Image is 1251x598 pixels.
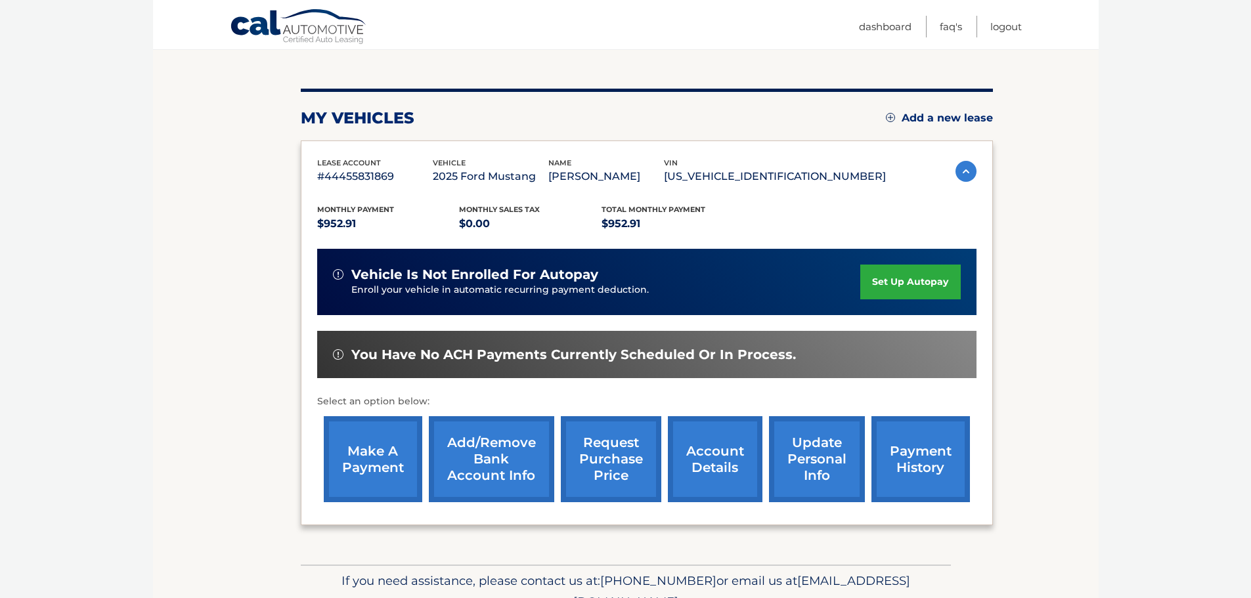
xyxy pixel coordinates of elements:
[561,416,661,502] a: request purchase price
[433,167,548,186] p: 2025 Ford Mustang
[317,158,381,167] span: lease account
[333,349,343,360] img: alert-white.svg
[351,283,861,297] p: Enroll your vehicle in automatic recurring payment deduction.
[602,205,705,214] span: Total Monthly Payment
[955,161,977,182] img: accordion-active.svg
[317,205,394,214] span: Monthly Payment
[600,573,716,588] span: [PHONE_NUMBER]
[324,416,422,502] a: make a payment
[351,267,598,283] span: vehicle is not enrolled for autopay
[433,158,466,167] span: vehicle
[459,205,540,214] span: Monthly sales Tax
[664,167,886,186] p: [US_VEHICLE_IDENTIFICATION_NUMBER]
[871,416,970,502] a: payment history
[602,215,744,233] p: $952.91
[317,167,433,186] p: #44455831869
[859,16,911,37] a: Dashboard
[940,16,962,37] a: FAQ's
[459,215,602,233] p: $0.00
[333,269,343,280] img: alert-white.svg
[301,108,414,128] h2: my vehicles
[230,9,368,47] a: Cal Automotive
[351,347,796,363] span: You have no ACH payments currently scheduled or in process.
[886,112,993,125] a: Add a new lease
[317,215,460,233] p: $952.91
[886,113,895,122] img: add.svg
[317,394,977,410] p: Select an option below:
[769,416,865,502] a: update personal info
[548,158,571,167] span: name
[664,158,678,167] span: vin
[668,416,762,502] a: account details
[429,416,554,502] a: Add/Remove bank account info
[860,265,960,299] a: set up autopay
[990,16,1022,37] a: Logout
[548,167,664,186] p: [PERSON_NAME]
